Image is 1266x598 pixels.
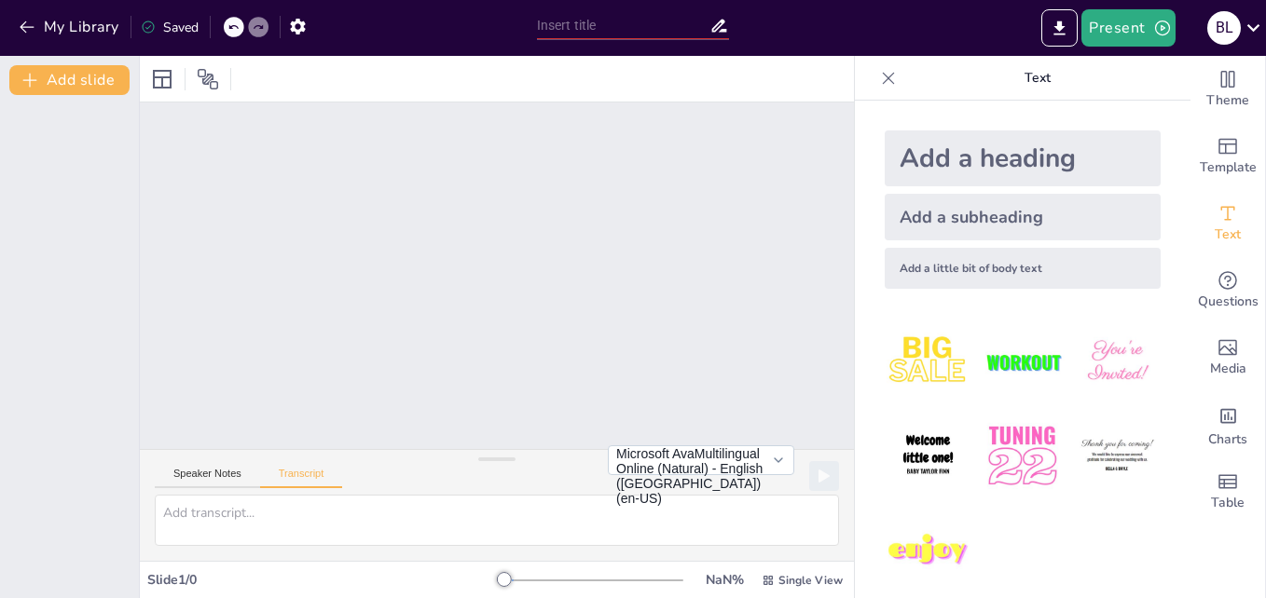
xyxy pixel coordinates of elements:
span: Single View [778,573,843,588]
span: Table [1211,493,1245,513]
div: Layout [147,64,177,94]
div: Change the overall theme [1190,56,1265,123]
div: NaN % [702,571,747,589]
div: Add charts and graphs [1190,391,1265,458]
button: Transcript [260,468,343,488]
button: Play [809,461,839,491]
img: 4.jpeg [885,413,971,499]
div: Add a heading [885,130,1161,186]
div: Get real-time input from your audience [1190,257,1265,324]
span: Template [1200,157,1257,178]
div: Add ready made slides [1190,123,1265,190]
span: Questions [1198,292,1259,312]
div: Add text boxes [1190,190,1265,257]
button: Add slide [9,65,130,95]
p: Text [903,56,1172,101]
span: Theme [1206,90,1249,111]
div: Add a subheading [885,194,1161,240]
span: Text [1215,224,1241,245]
button: B L [1207,9,1241,47]
div: Saved [141,19,199,36]
button: Present [1081,9,1175,47]
button: Export to PowerPoint [1041,9,1078,47]
img: 7.jpeg [885,508,971,594]
button: Speaker Notes [155,468,260,488]
img: 1.jpeg [885,319,971,405]
button: My Library [14,12,127,42]
img: 2.jpeg [979,319,1066,405]
input: Insert title [537,12,709,39]
div: Add a little bit of body text [885,248,1161,289]
img: 6.jpeg [1074,413,1161,499]
img: 3.jpeg [1074,319,1161,405]
div: Add a table [1190,458,1265,525]
span: Media [1210,359,1246,379]
span: Position [197,68,219,90]
div: Slide 1 / 0 [147,571,504,589]
div: B L [1207,11,1241,45]
button: Microsoft AvaMultilingual Online (Natural) - English ([GEOGRAPHIC_DATA]) (en-US) [608,445,794,475]
div: Add images, graphics, shapes or video [1190,324,1265,391]
img: 5.jpeg [979,413,1066,499]
span: Charts [1208,429,1247,450]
